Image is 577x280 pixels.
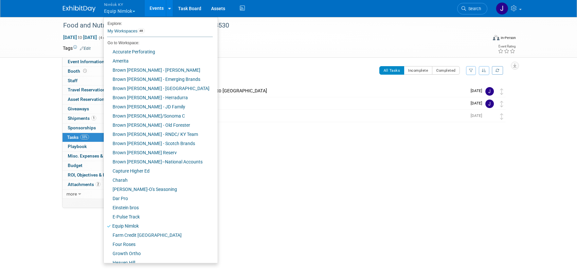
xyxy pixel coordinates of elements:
[104,130,213,139] a: Brown [PERSON_NAME] - RNDC/ KY Team
[379,66,405,75] button: All Tasks
[466,6,481,11] span: Search
[104,56,213,65] a: Amerita
[500,88,503,95] i: Move task
[68,116,96,121] span: Shipments
[496,2,508,15] img: Jamie Dunn
[68,144,87,149] span: Playbook
[63,180,131,189] a: Attachments2
[96,182,100,187] span: 2
[91,116,96,121] span: 1
[68,182,100,187] span: Attachments
[63,133,131,142] a: Tasks33%
[104,20,213,26] li: Explore:
[500,113,503,120] i: Move task
[485,100,494,108] img: Jamie Dunn
[104,249,213,258] a: Growth Ortho
[63,152,131,161] a: Misc. Expenses & Credits
[104,203,213,212] a: Einstein bros
[104,148,213,157] a: Brown [PERSON_NAME] Reserv
[63,85,131,95] a: Travel Reservations
[104,231,213,240] a: Farm Credit [GEOGRAPHIC_DATA]
[63,190,131,199] a: more
[77,35,83,40] span: to
[63,161,131,170] a: Budget
[63,123,131,133] a: Sponsorships
[66,191,77,196] span: more
[104,240,213,249] a: Four Roses
[68,78,78,83] span: Staff
[485,87,494,96] img: Jamie Dunn
[104,111,213,121] a: Brown [PERSON_NAME]/Sonoma C
[63,57,131,66] a: Event Information
[104,166,213,176] a: Capture Higher Ed
[492,66,503,75] a: Refresh
[167,98,467,109] div: Ships to Adv WH
[104,221,213,231] a: Equip Nimlok
[137,28,145,33] span: 48
[104,258,213,267] a: Heaven Hill
[471,88,485,93] span: [DATE]
[104,1,135,8] span: Nimlok KY
[104,102,213,111] a: Brown [PERSON_NAME] - JD Family
[63,34,97,40] span: [DATE] [DATE]
[63,142,131,151] a: Playbook
[68,172,112,177] span: ROI, Objectives & ROO
[63,67,131,76] a: Booth
[167,110,467,121] div: Info
[68,87,108,92] span: Travel Reservations
[471,101,485,105] span: [DATE]
[68,106,89,111] span: Giveaways
[104,194,213,203] a: Dar Pro
[107,26,213,37] a: My Workspaces48
[104,47,213,56] a: Accurate Perforating
[63,114,131,123] a: Shipments1
[63,171,131,180] a: ROI, Objectives & ROO
[63,6,96,12] img: ExhibitDay
[471,113,485,118] span: [DATE]
[404,66,432,75] button: Incomplete
[68,97,113,102] span: Asset Reservations
[104,212,213,221] a: E-Pulse Track
[80,46,91,51] a: Edit
[167,85,467,96] div: RTN Freight Received to [GEOGRAPHIC_DATA]
[104,84,213,93] a: Brown [PERSON_NAME] - [GEOGRAPHIC_DATA]
[82,68,88,73] span: Booth not reserved yet
[432,66,460,75] button: Completed
[104,176,213,185] a: Charah
[104,139,213,148] a: Brown [PERSON_NAME] - Scotch Brands
[68,163,82,168] span: Budget
[449,34,516,44] div: Event Format
[457,3,487,14] a: Search
[500,35,516,40] div: In-Person
[61,20,478,31] div: Food and Nutrition Conference & Expo (FNCE) #2558530
[68,59,104,64] span: Event Information
[67,135,89,140] span: Tasks
[68,125,96,130] span: Sponsorships
[80,135,89,140] span: 33%
[498,45,515,48] div: Event Rating
[104,75,213,84] a: Brown [PERSON_NAME] - Emerging Brands
[63,76,131,85] a: Staff
[500,101,503,107] i: Move task
[104,93,213,102] a: Brown [PERSON_NAME] - Herradurra
[104,121,213,130] a: Brown [PERSON_NAME] - Old Forester
[63,95,131,104] a: Asset Reservations4
[104,39,213,47] li: Go to Workspace:
[104,157,213,166] a: Brown [PERSON_NAME]–National Accounts
[485,112,494,121] img: Dana Carroll
[68,153,119,159] span: Misc. Expenses & Credits
[493,35,499,40] img: Format-Inperson.png
[104,65,213,75] a: Brown [PERSON_NAME] - [PERSON_NAME]
[63,45,91,51] td: Tags
[63,104,131,114] a: Giveaways
[68,68,88,74] span: Booth
[104,185,213,194] a: [PERSON_NAME]-O's Seasoning
[98,36,112,40] span: (4 days)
